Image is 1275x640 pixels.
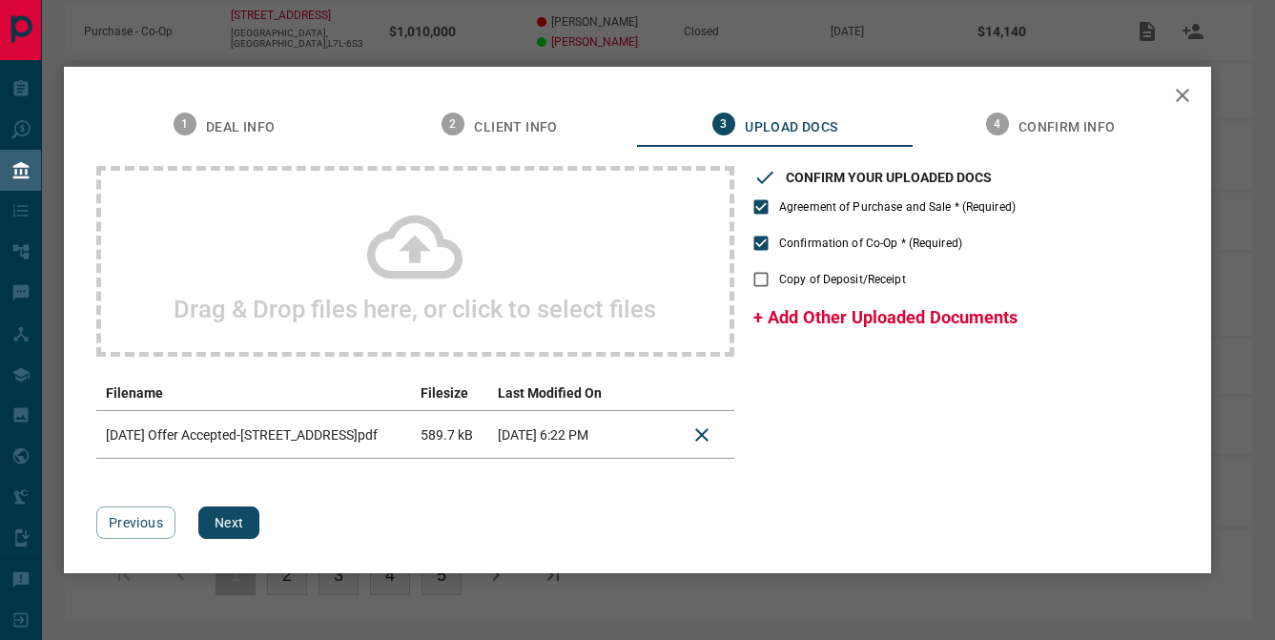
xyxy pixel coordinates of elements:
button: Previous [96,506,175,539]
text: 3 [721,117,728,131]
th: download action column [622,376,669,411]
th: Last Modified On [488,376,622,411]
h3: CONFIRM YOUR UPLOADED DOCS [786,170,992,185]
text: 1 [181,117,188,131]
td: [DATE] 6:22 PM [488,411,622,459]
button: Next [198,506,259,539]
h2: Drag & Drop files here, or click to select files [174,295,656,323]
span: Confirm Info [1018,119,1116,136]
span: Deal Info [206,119,276,136]
td: 589.7 kB [411,411,488,459]
text: 4 [994,117,1000,131]
div: Drag & Drop files here, or click to select files [96,166,734,357]
th: Filename [96,376,411,411]
span: Agreement of Purchase and Sale * (Required) [779,198,1016,216]
text: 2 [450,117,457,131]
button: Delete [679,412,725,458]
td: [DATE] Offer Accepted-[STREET_ADDRESS]pdf [96,411,411,459]
th: delete file action column [669,376,734,411]
span: Client Info [474,119,557,136]
th: Filesize [411,376,488,411]
span: + Add Other Uploaded Documents [753,307,1018,327]
span: Copy of Deposit/Receipt [779,271,906,288]
span: Confirmation of Co-Op * (Required) [779,235,962,252]
span: Upload Docs [745,119,837,136]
